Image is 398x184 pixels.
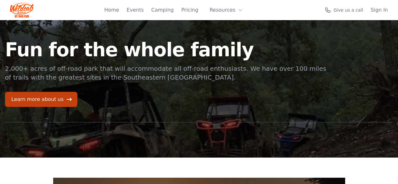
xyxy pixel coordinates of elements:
[151,6,174,14] a: Camping
[5,40,327,59] h1: Fun for the whole family
[127,6,144,14] a: Events
[325,7,363,13] a: Give us a call
[206,4,247,16] button: Resources
[371,6,388,14] a: Sign In
[10,3,34,18] img: Wildcat Logo
[334,7,363,13] span: Give us a call
[5,64,327,82] p: 2,000+ acres of off-road park that will accommodate all off-road enthusiasts. We have over 100 mi...
[5,92,77,107] a: Learn more about us
[104,6,119,14] a: Home
[181,6,198,14] a: Pricing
